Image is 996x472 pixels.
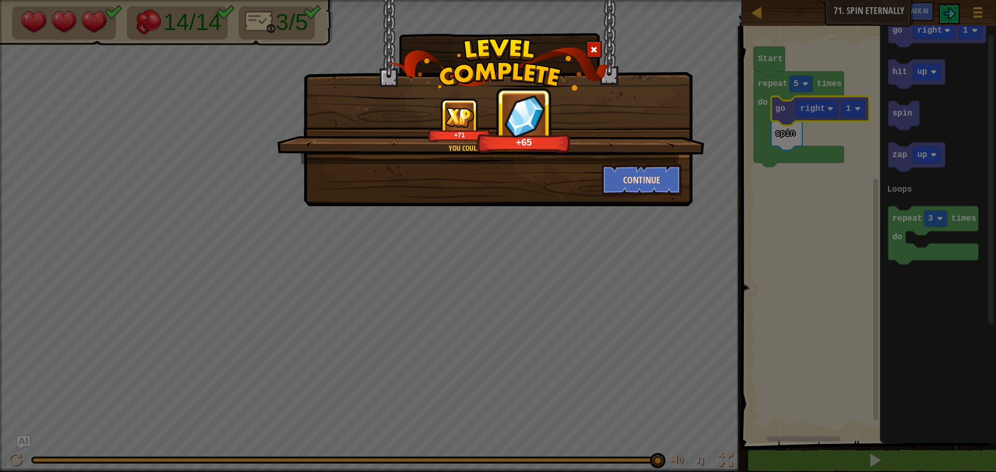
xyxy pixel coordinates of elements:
button: Continue [602,164,682,195]
div: +65 [480,136,568,148]
div: You could do this all day! [326,143,654,153]
div: +71 [430,131,489,139]
img: reward_icon_xp.png [445,107,474,127]
img: reward_icon_gems.png [499,90,549,141]
img: level_complete.png [387,38,610,91]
